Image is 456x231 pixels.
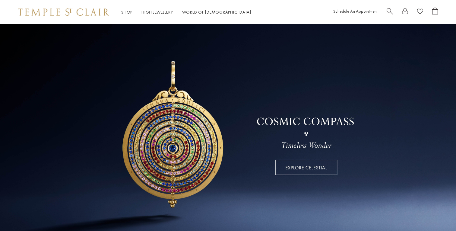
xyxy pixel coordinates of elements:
[333,8,378,14] a: Schedule An Appointment
[432,8,438,17] a: Open Shopping Bag
[121,9,132,15] a: ShopShop
[417,8,423,17] a: View Wishlist
[18,8,109,16] img: Temple St. Clair
[426,203,450,225] iframe: Gorgias live chat messenger
[387,8,393,17] a: Search
[141,9,173,15] a: High JewelleryHigh Jewellery
[121,8,251,16] nav: Main navigation
[182,9,251,15] a: World of [DEMOGRAPHIC_DATA]World of [DEMOGRAPHIC_DATA]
